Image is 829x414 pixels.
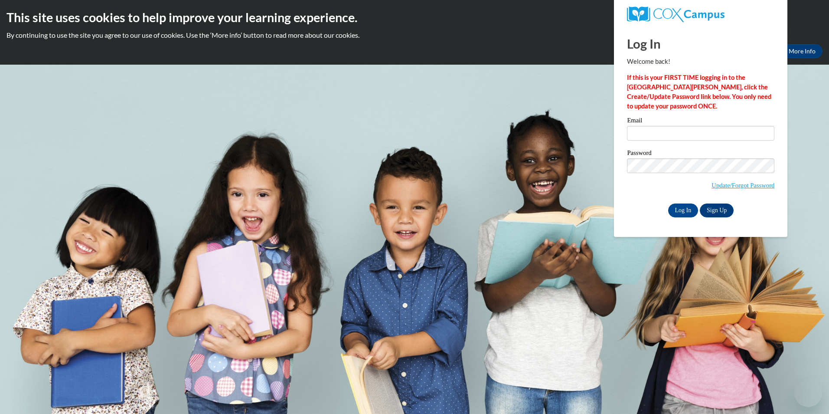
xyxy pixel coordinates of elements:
iframe: Button to launch messaging window [794,379,822,407]
p: By continuing to use the site you agree to our use of cookies. Use the ‘More info’ button to read... [7,30,822,40]
h2: This site uses cookies to help improve your learning experience. [7,9,822,26]
a: More Info [782,44,822,58]
input: Log In [668,204,698,217]
a: Update/Forgot Password [712,182,774,189]
a: Sign Up [700,204,734,217]
img: COX Campus [627,7,724,22]
p: Welcome back! [627,57,774,66]
label: Password [627,150,774,158]
h1: Log In [627,35,774,53]
strong: If this is your FIRST TIME logging in to the [GEOGRAPHIC_DATA][PERSON_NAME], click the Create/Upd... [627,74,771,110]
a: COX Campus [627,7,774,22]
label: Email [627,117,774,126]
